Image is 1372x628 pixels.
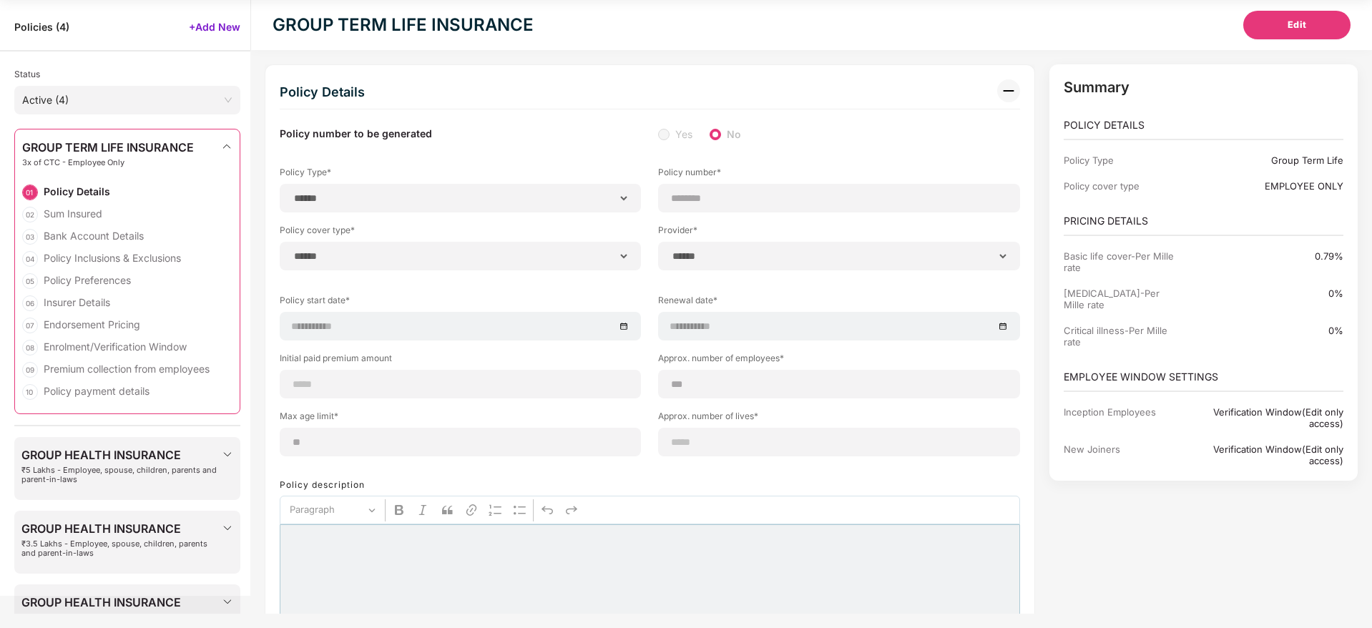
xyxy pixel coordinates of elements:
button: Edit [1243,11,1351,39]
span: GROUP TERM LIFE INSURANCE [22,141,194,154]
div: Basic life cover-Per Mille rate [1064,250,1180,273]
div: [MEDICAL_DATA]-Per Mille rate [1064,288,1180,310]
div: Enrolment/Verification Window [44,340,187,353]
div: Insurer Details [44,295,110,309]
div: Verification Window(Edit only access) [1180,443,1343,466]
div: Sum Insured [44,207,102,220]
img: svg+xml;base64,PHN2ZyBpZD0iRHJvcGRvd24tMzJ4MzIiIHhtbG5zPSJodHRwOi8vd3d3LnczLm9yZy8yMDAwL3N2ZyIgd2... [222,596,233,607]
div: 0.79% [1180,250,1343,262]
div: Policy Type [1064,154,1180,166]
img: svg+xml;base64,PHN2ZyBpZD0iRHJvcGRvd24tMzJ4MzIiIHhtbG5zPSJodHRwOi8vd3d3LnczLm9yZy8yMDAwL3N2ZyIgd2... [222,448,233,460]
label: Approx. number of employees* [658,352,1019,370]
div: Critical illness-Per Mille rate [1064,325,1180,348]
p: POLICY DETAILS [1064,117,1344,133]
div: Editor toolbar [280,496,1020,524]
span: ₹5 Lakhs - Employee, spouse, children, parents and parent-in-laws [21,466,222,484]
div: Policy Inclusions & Exclusions [44,251,181,265]
div: 02 [22,207,38,222]
span: Yes [670,127,698,142]
label: Policy Type* [280,166,641,184]
span: GROUP HEALTH INSURANCE [21,522,222,535]
span: Edit [1288,18,1307,32]
div: 08 [22,340,38,355]
label: Approx. number of lives* [658,410,1019,428]
div: 01 [22,185,38,200]
span: Active (4) [22,89,232,111]
div: EMPLOYEE ONLY [1180,180,1343,192]
label: Policy description [280,479,365,490]
span: GROUP HEALTH INSURANCE [21,596,222,609]
div: 09 [22,362,38,378]
div: Policy cover type [1064,180,1180,192]
div: 03 [22,229,38,245]
div: Verification Window(Edit only access) [1180,406,1343,429]
div: Inception Employees [1064,406,1180,429]
span: 3x of CTC - Employee Only [22,158,194,167]
div: Policy payment details [44,384,150,398]
label: Max age limit* [280,410,641,428]
div: Premium collection from employees [44,362,210,376]
div: 06 [22,295,38,311]
img: svg+xml;base64,PHN2ZyB3aWR0aD0iMzIiIGhlaWdodD0iMzIiIHZpZXdCb3g9IjAgMCAzMiAzMiIgZmlsbD0ibm9uZSIgeG... [997,79,1020,102]
div: Group Term Life [1180,154,1343,166]
div: Policy Details [44,185,110,198]
span: Paragraph [290,501,364,519]
span: No [721,127,747,142]
div: GROUP TERM LIFE INSURANCE [273,12,534,38]
label: Policy number to be generated [280,127,432,142]
img: svg+xml;base64,PHN2ZyBpZD0iRHJvcGRvd24tMzJ4MzIiIHhtbG5zPSJodHRwOi8vd3d3LnczLm9yZy8yMDAwL3N2ZyIgd2... [222,522,233,534]
p: EMPLOYEE WINDOW SETTINGS [1064,369,1344,385]
label: Initial paid premium amount [280,352,641,370]
div: 10 [22,384,38,400]
div: Policy Preferences [44,273,131,287]
div: Policy Details [280,79,365,105]
p: Summary [1064,79,1344,96]
div: 07 [22,318,38,333]
div: Bank Account Details [44,229,144,242]
span: +Add New [189,20,240,34]
div: 05 [22,273,38,289]
label: Policy start date* [280,294,641,312]
button: Paragraph [283,499,382,521]
span: GROUP HEALTH INSURANCE [21,448,222,461]
label: Policy cover type* [280,224,641,242]
div: Endorsement Pricing [44,318,140,331]
label: Policy number* [658,166,1019,184]
label: Renewal date* [658,294,1019,312]
img: svg+xml;base64,PHN2ZyBpZD0iRHJvcGRvd24tMzJ4MzIiIHhtbG5zPSJodHRwOi8vd3d3LnczLm9yZy8yMDAwL3N2ZyIgd2... [221,141,232,152]
p: PRICING DETAILS [1064,213,1344,229]
label: Provider* [658,224,1019,242]
div: New Joiners [1064,443,1180,466]
span: ₹3.5 Lakhs - Employee, spouse, children, parents and parent-in-laws [21,539,222,558]
div: 04 [22,251,38,267]
div: 0% [1180,325,1343,336]
span: Status [14,69,40,79]
span: Policies ( 4 ) [14,20,69,34]
div: 0% [1180,288,1343,299]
